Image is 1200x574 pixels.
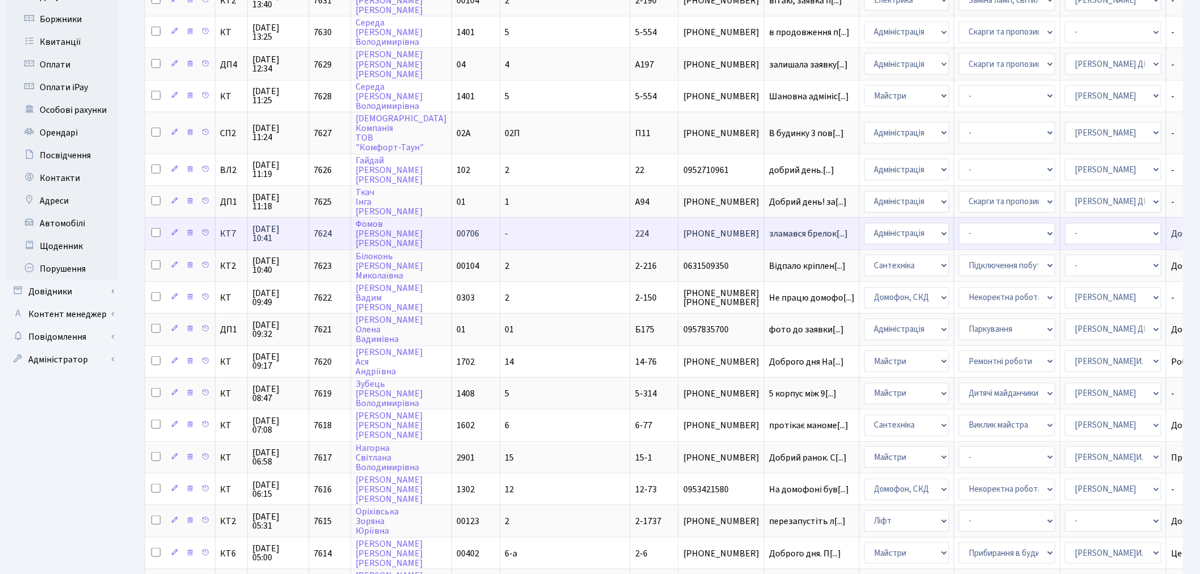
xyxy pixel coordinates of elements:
span: 7623 [314,260,332,272]
span: 2-6 [635,547,648,560]
span: 7621 [314,323,332,336]
span: [DATE] 05:31 [252,512,304,530]
span: залишала заявку[...] [769,58,848,71]
span: [PHONE_NUMBER] [683,28,759,37]
span: 7624 [314,227,332,240]
span: 6 [505,419,509,432]
span: ДП1 [220,325,243,334]
a: НагорнаСвітланаВолодимирівна [356,442,419,474]
span: КТ [220,28,243,37]
a: Особові рахунки [6,99,119,121]
span: 0957835700 [683,325,759,334]
span: ДП1 [220,197,243,206]
span: 15 [505,451,514,464]
span: 0303 [457,292,475,304]
span: 7627 [314,127,332,140]
a: Порушення [6,258,119,280]
span: [PHONE_NUMBER] [683,549,759,558]
span: На домофоні був[...] [769,483,849,496]
span: Добрий день! за[...] [769,196,847,208]
a: [PERSON_NAME][PERSON_NAME][PERSON_NAME] [356,49,423,81]
span: 12-73 [635,483,657,496]
span: 22 [635,164,644,176]
span: 2901 [457,451,475,464]
span: [DATE] 11:25 [252,87,304,105]
span: [PHONE_NUMBER] [PHONE_NUMBER] [683,289,759,307]
span: 1302 [457,483,475,496]
a: Середа[PERSON_NAME]Володимирівна [356,16,423,48]
span: [PHONE_NUMBER] [683,229,759,238]
span: 2 [505,260,509,272]
a: Оплати iPay [6,76,119,99]
span: КТ2 [220,517,243,526]
a: Адреси [6,189,119,212]
span: 2 [505,515,509,527]
span: 14-76 [635,356,657,368]
span: перезапустіть л[...] [769,515,846,527]
span: 2 [505,292,509,304]
span: Б175 [635,323,654,336]
span: КТ7 [220,229,243,238]
a: [PERSON_NAME]ОленаВадимівна [356,314,423,345]
span: 224 [635,227,649,240]
a: Гайдай[PERSON_NAME][PERSON_NAME] [356,154,423,186]
span: [DATE] 11:18 [252,193,304,211]
span: 2-1737 [635,515,661,527]
a: Зубець[PERSON_NAME]Володимирівна [356,378,423,410]
span: 6-77 [635,419,652,432]
span: Доброго дня. П[...] [769,547,841,560]
span: в продовження п[...] [769,26,850,39]
span: 02А [457,127,471,140]
a: Повідомлення [6,326,119,348]
span: 00402 [457,547,479,560]
span: [PHONE_NUMBER] [683,60,759,69]
span: 7625 [314,196,332,208]
span: [DATE] 12:34 [252,55,304,73]
span: [DATE] 11:19 [252,161,304,179]
span: 4 [505,58,509,71]
span: 5 корпус між 9[...] [769,387,836,400]
span: 00123 [457,515,479,527]
span: 04 [457,58,466,71]
span: протікає маноме[...] [769,419,848,432]
span: 7616 [314,483,332,496]
span: [DATE] 05:00 [252,544,304,562]
span: фото до заявки[...] [769,323,844,336]
a: Адміністратор [6,348,119,371]
a: [PERSON_NAME][PERSON_NAME][PERSON_NAME] [356,410,423,441]
span: 7615 [314,515,332,527]
a: ТкачІнга[PERSON_NAME] [356,186,423,218]
span: [DATE] 09:32 [252,320,304,339]
span: [DATE] 09:49 [252,289,304,307]
span: [DATE] 10:40 [252,256,304,275]
span: 1408 [457,387,475,400]
span: КТ6 [220,549,243,558]
span: ДП4 [220,60,243,69]
span: [PHONE_NUMBER] [683,357,759,366]
span: 7629 [314,58,332,71]
span: 1602 [457,419,475,432]
span: 01 [505,323,514,336]
span: Не працю домофо[...] [769,292,855,304]
span: КТ [220,421,243,430]
span: КТ [220,453,243,462]
a: Оплати [6,53,119,76]
a: ОріхівськаЗорянаЮріївна [356,505,399,537]
span: КТ [220,389,243,398]
span: 0953421580 [683,485,759,494]
span: 7614 [314,547,332,560]
span: ВЛ2 [220,166,243,175]
span: [DATE] 06:15 [252,480,304,499]
span: 14 [505,356,514,368]
a: Посвідчення [6,144,119,167]
span: 6-а [505,547,517,560]
span: [PHONE_NUMBER] [683,92,759,101]
span: 2-216 [635,260,657,272]
span: 7620 [314,356,332,368]
a: [PERSON_NAME][PERSON_NAME][PERSON_NAME] [356,538,423,569]
span: 0631509350 [683,261,759,271]
span: 7628 [314,90,332,103]
span: 01 [457,196,466,208]
span: 0952710961 [683,166,759,175]
a: Середа[PERSON_NAME]Володимирівна [356,81,423,112]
